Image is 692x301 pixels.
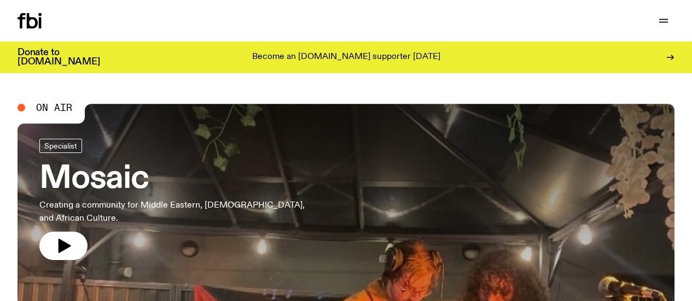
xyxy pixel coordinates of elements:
span: On Air [36,103,72,113]
p: Become an [DOMAIN_NAME] supporter [DATE] [252,52,440,62]
span: Specialist [44,142,77,150]
a: MosaicCreating a community for Middle Eastern, [DEMOGRAPHIC_DATA], and African Culture. [39,139,319,260]
p: Creating a community for Middle Eastern, [DEMOGRAPHIC_DATA], and African Culture. [39,199,319,225]
h3: Donate to [DOMAIN_NAME] [18,48,100,67]
h3: Mosaic [39,164,319,194]
a: Specialist [39,139,82,153]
